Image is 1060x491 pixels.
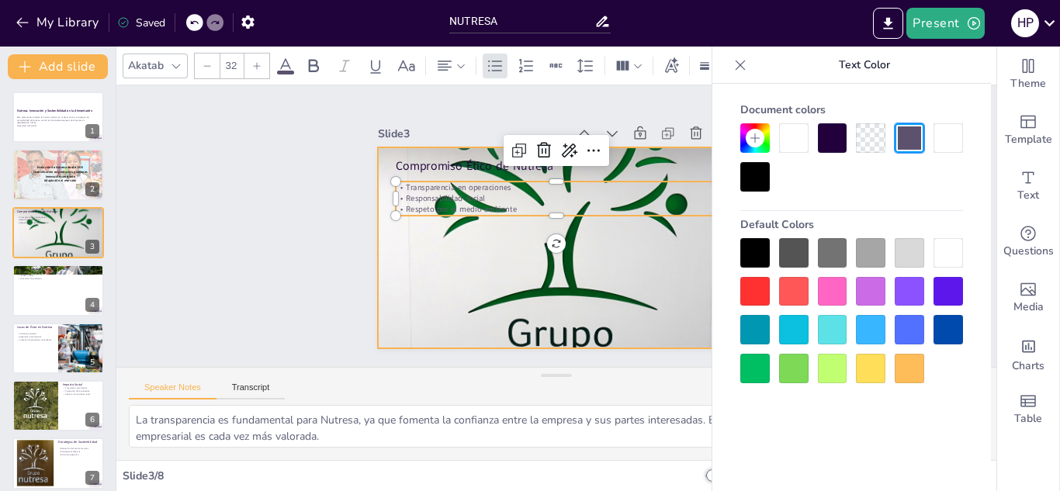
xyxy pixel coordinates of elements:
div: Add text boxes [997,158,1059,214]
div: 3 [85,240,99,254]
p: Reducción del uso de recursos [58,448,99,451]
span: Innovación constante [46,174,75,178]
button: H p [1011,8,1039,39]
div: Get real-time input from your audience [997,214,1059,270]
button: Present [906,8,984,39]
p: Empaques ecológicos [58,451,99,454]
span: Questions [1003,243,1054,260]
div: Add charts and graphs [997,326,1059,382]
textarea: La transparencia es fundamental para Nutresa, ya que fomenta la confianza entre la empresa y sus ... [129,405,984,448]
div: https://cdn.sendsteps.com/images/logo/sendsteps_logo_white.pnghttps://cdn.sendsteps.com/images/lo... [12,265,104,316]
div: Slide 3 / 8 [123,469,705,483]
div: https://cdn.sendsteps.com/images/logo/sendsteps_logo_white.pnghttps://cdn.sendsteps.com/images/lo... [12,207,104,258]
p: Responsabilidad social [17,219,99,222]
div: 1 [85,124,99,138]
p: Promoción de la educación [63,389,99,392]
p: Transparencia en operaciones [396,182,717,192]
button: My Library [12,10,106,35]
p: Estrategias de Sostenibilidad [58,441,99,445]
p: Generated with [URL] [17,125,99,128]
div: 7 [12,437,104,489]
span: Template [1005,131,1052,148]
span: Diversificación en productos y sectores [33,169,88,174]
div: 4 [85,298,99,312]
p: Impacto Social [63,382,99,387]
div: https://cdn.sendsteps.com/images/logo/sendsteps_logo_white.pnghttps://cdn.sendsteps.com/images/lo... [12,380,104,431]
div: 5 [85,355,99,369]
span: Text [1017,187,1039,204]
p: Innovación en productos [17,277,99,280]
p: Compromiso Ético de Nutresa [17,209,99,214]
p: Programas comunitarios [63,387,99,390]
p: Compromiso Ético de Nutresa [396,157,717,174]
span: Evolución de Nutresa desde 1920 [37,165,83,170]
div: Saved [117,16,165,30]
p: Eficiencia operativa [58,453,99,456]
div: Slide 3 [378,126,567,141]
button: Add slide [8,54,108,79]
p: Text Color [753,47,975,84]
div: Border settings [696,54,713,78]
span: HISTORIA [51,151,71,157]
strong: Nutresa: Innovación y Sostenibilidad en la Alimentación [17,109,92,112]
p: Esta presentación explora la historia, productos, impacto social y estrategias de sostenibilidad ... [17,116,99,125]
p: Variedad de productos [17,271,99,275]
div: Default Colors [740,211,963,238]
p: Respeto por el medio ambiente [17,221,99,224]
p: Casos de Éxito en Nutresa [17,325,54,330]
div: 6 [85,413,99,427]
div: https://cdn.sendsteps.com/images/logo/sendsteps_logo_white.pnghttps://cdn.sendsteps.com/images/lo... [12,323,104,374]
p: Apoyo a la agricultura local [63,392,99,396]
p: Transparencia en operaciones [17,216,99,219]
p: Responsabilidad social [396,192,717,203]
p: Respeto por el medio ambiente [396,204,717,215]
p: Calidad y sabor [17,275,99,278]
span: Table [1014,410,1042,427]
div: 7 [85,471,99,485]
div: 2 [85,182,99,196]
button: Transcript [217,382,286,399]
span: Theme [1010,75,1046,92]
div: Add ready made slides [997,102,1059,158]
input: Insert title [449,10,594,33]
button: Export to PowerPoint [873,8,903,39]
p: Creación de productos innovadores [17,338,54,341]
div: Text effects [660,54,683,78]
button: Speaker Notes [129,382,217,399]
p: Expansión internacional [17,335,54,338]
p: Productos de Nutresa [17,267,99,271]
span: Media [1013,299,1044,316]
div: Add a table [997,382,1059,437]
p: Iniciativas exitosas [17,332,54,335]
div: https://cdn.sendsteps.com/images/logo/sendsteps_logo_white.pnghttps://cdn.sendsteps.com/images/lo... [12,92,104,143]
div: H p [1011,9,1039,37]
div: Akatab [125,55,167,76]
div: Add images, graphics, shapes or video [997,270,1059,326]
div: https://cdn.sendsteps.com/images/logo/sendsteps_logo_white.pnghttps://cdn.sendsteps.com/images/lo... [12,149,104,200]
div: Column Count [611,54,646,78]
span: Charts [1012,358,1044,375]
span: Adaptación al mercado [44,178,76,183]
div: Change the overall theme [997,47,1059,102]
div: Document colors [740,96,963,123]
